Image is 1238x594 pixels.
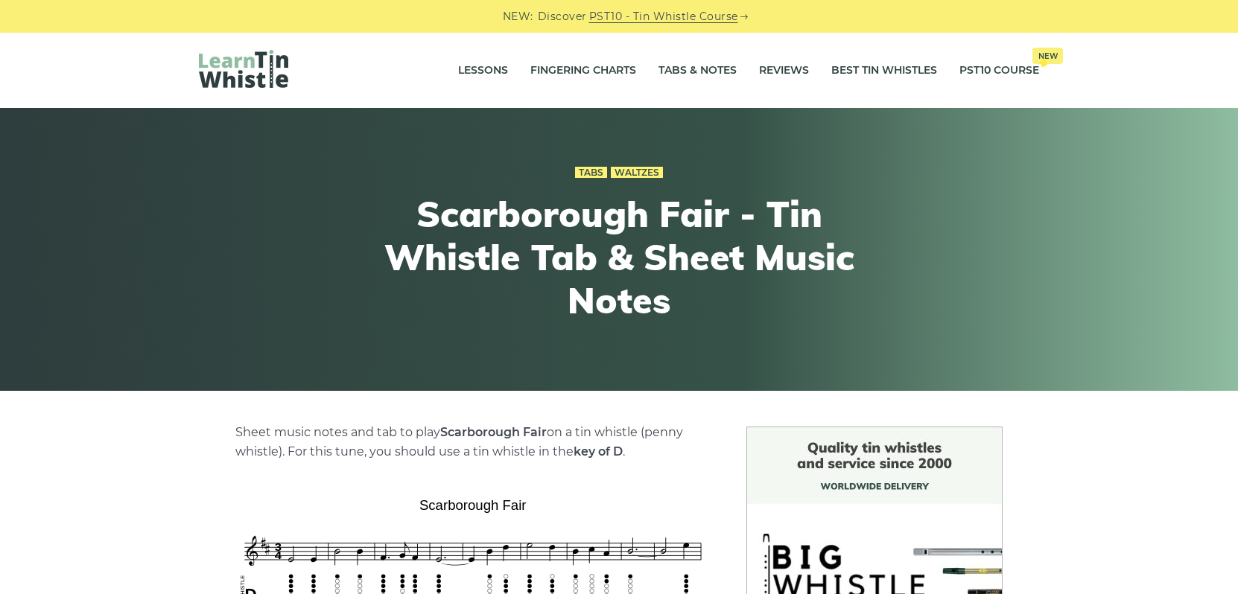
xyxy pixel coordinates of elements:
[611,167,663,179] a: Waltzes
[199,50,288,88] img: LearnTinWhistle.com
[959,52,1039,89] a: PST10 CourseNew
[440,425,547,439] strong: Scarborough Fair
[235,423,711,462] p: Sheet music notes and tab to play on a tin whistle (penny whistle). For this tune, you should use...
[1032,48,1063,64] span: New
[575,167,607,179] a: Tabs
[574,444,623,459] strong: key of D
[458,52,508,89] a: Lessons
[759,52,809,89] a: Reviews
[658,52,737,89] a: Tabs & Notes
[345,193,893,322] h1: Scarborough Fair - Tin Whistle Tab & Sheet Music Notes
[831,52,937,89] a: Best Tin Whistles
[530,52,636,89] a: Fingering Charts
